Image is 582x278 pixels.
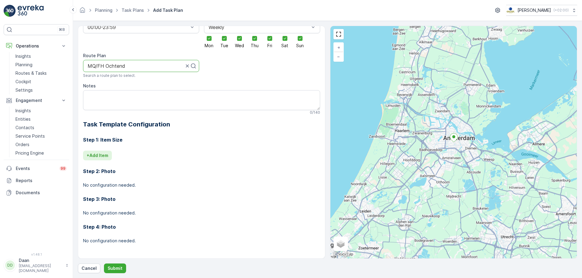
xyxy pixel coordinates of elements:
[152,7,184,13] span: Add Task Plan
[83,223,320,231] h3: Step 4: Photo
[16,178,67,184] p: Reports
[5,260,15,270] div: DD
[334,237,347,250] a: Layers
[13,140,69,149] a: Orders
[13,61,69,69] a: Planning
[15,142,29,148] p: Orders
[15,116,31,122] p: Entities
[13,149,69,157] a: Pricing Engine
[16,97,57,103] p: Engagement
[337,45,340,50] span: +
[13,123,69,132] a: Contacts
[83,83,96,88] label: Notes
[83,238,320,244] p: No configuration needed.
[4,40,69,52] button: Operations
[4,253,69,256] span: v 1.48.1
[87,152,108,159] p: + Add Item
[15,108,31,114] p: Insights
[61,166,65,171] p: 99
[83,53,106,58] label: Route Plan
[83,136,320,143] h3: Step 1: Item Size
[83,195,320,203] h3: Step 3: Photo
[334,52,343,61] a: Zoom Out
[267,44,272,48] span: Fri
[4,94,69,106] button: Engagement
[122,8,144,13] a: Task Plans
[13,86,69,94] a: Settings
[83,73,135,78] span: Search a route plan to select.
[15,70,47,76] p: Routes & Tasks
[83,210,320,216] p: No configuration needed.
[13,77,69,86] a: Cockpit
[332,250,352,258] a: Open this area in Google Maps (opens a new window)
[334,43,343,52] a: Zoom In
[13,132,69,140] a: Service Points
[19,263,62,273] p: [EMAIL_ADDRESS][DOMAIN_NAME]
[4,5,16,17] img: logo
[82,265,97,271] p: Cancel
[78,263,100,273] button: Cancel
[4,162,69,175] a: Events99
[4,187,69,199] a: Documents
[506,7,515,14] img: basis-logo_rgb2x.png
[59,27,65,32] p: ⌘B
[79,9,86,14] a: Homepage
[15,125,34,131] p: Contacts
[95,8,112,13] a: Planning
[83,120,320,129] h2: Task Template Configuration
[337,54,340,59] span: −
[4,175,69,187] a: Reports
[13,69,69,77] a: Routes & Tasks
[334,30,343,39] a: View Fullscreen
[15,62,32,68] p: Planning
[108,265,122,271] p: Submit
[83,182,320,188] p: No configuration needed.
[13,52,69,61] a: Insights
[554,8,569,13] p: ( +02:00 )
[251,44,259,48] span: Thu
[15,133,45,139] p: Service Points
[281,44,288,48] span: Sat
[15,79,31,85] p: Cockpit
[104,263,126,273] button: Submit
[19,257,62,263] p: Daan
[4,257,69,273] button: DDDaan[EMAIL_ADDRESS][DOMAIN_NAME]
[13,115,69,123] a: Entities
[13,106,69,115] a: Insights
[16,190,67,196] p: Documents
[15,87,33,93] p: Settings
[296,44,304,48] span: Sun
[83,168,320,175] h3: Step 2: Photo
[517,7,551,13] p: [PERSON_NAME]
[15,150,44,156] p: Pricing Engine
[83,151,112,160] button: +Add Item
[220,44,228,48] span: Tue
[235,44,244,48] span: Wed
[310,110,320,115] p: 0 / 140
[332,250,352,258] img: Google
[205,44,213,48] span: Mon
[18,5,44,17] img: logo_light-DOdMpM7g.png
[15,53,31,59] p: Insights
[506,5,577,16] button: [PERSON_NAME](+02:00)
[16,165,56,172] p: Events
[16,43,57,49] p: Operations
